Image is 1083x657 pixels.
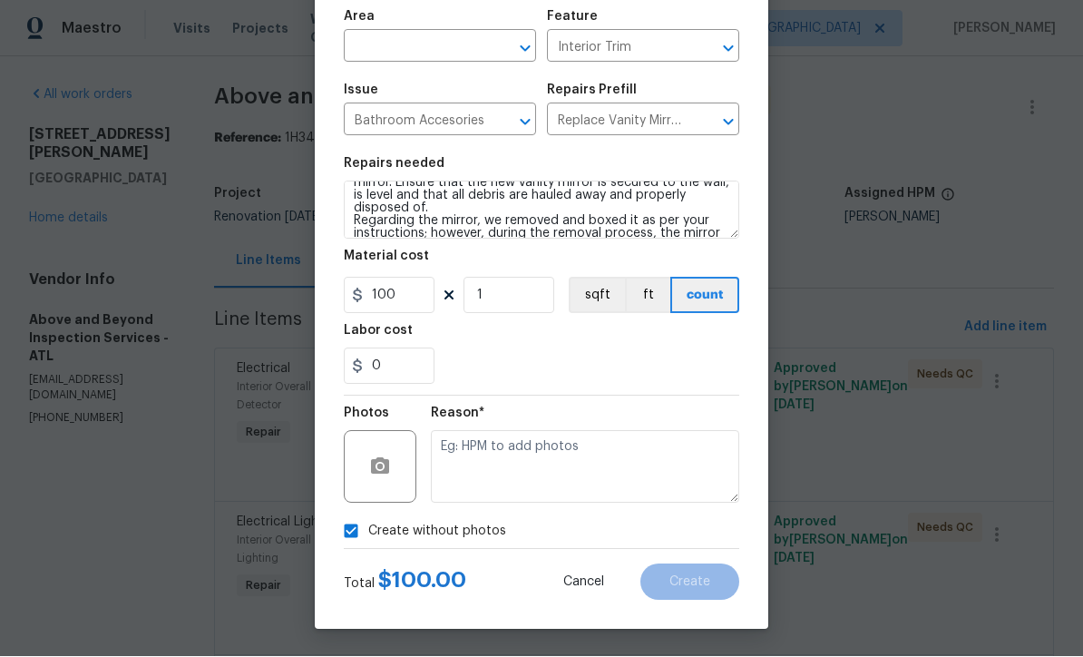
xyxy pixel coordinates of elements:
[344,84,378,97] h5: Issue
[344,325,413,338] h5: Labor cost
[670,278,739,314] button: count
[716,36,741,62] button: Open
[534,564,633,601] button: Cancel
[716,110,741,135] button: Open
[547,11,598,24] h5: Feature
[344,572,466,593] div: Total
[431,407,484,420] h5: Reason*
[512,36,538,62] button: Open
[344,181,739,240] textarea: Remove the existing vanity mirror and install a new vanity mirror. Ensure that the new vanity mir...
[344,407,389,420] h5: Photos
[569,278,625,314] button: sqft
[344,250,429,263] h5: Material cost
[344,11,375,24] h5: Area
[368,523,506,542] span: Create without photos
[625,278,670,314] button: ft
[344,158,444,171] h5: Repairs needed
[563,576,604,590] span: Cancel
[512,110,538,135] button: Open
[547,84,637,97] h5: Repairs Prefill
[669,576,710,590] span: Create
[640,564,739,601] button: Create
[378,570,466,592] span: $ 100.00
